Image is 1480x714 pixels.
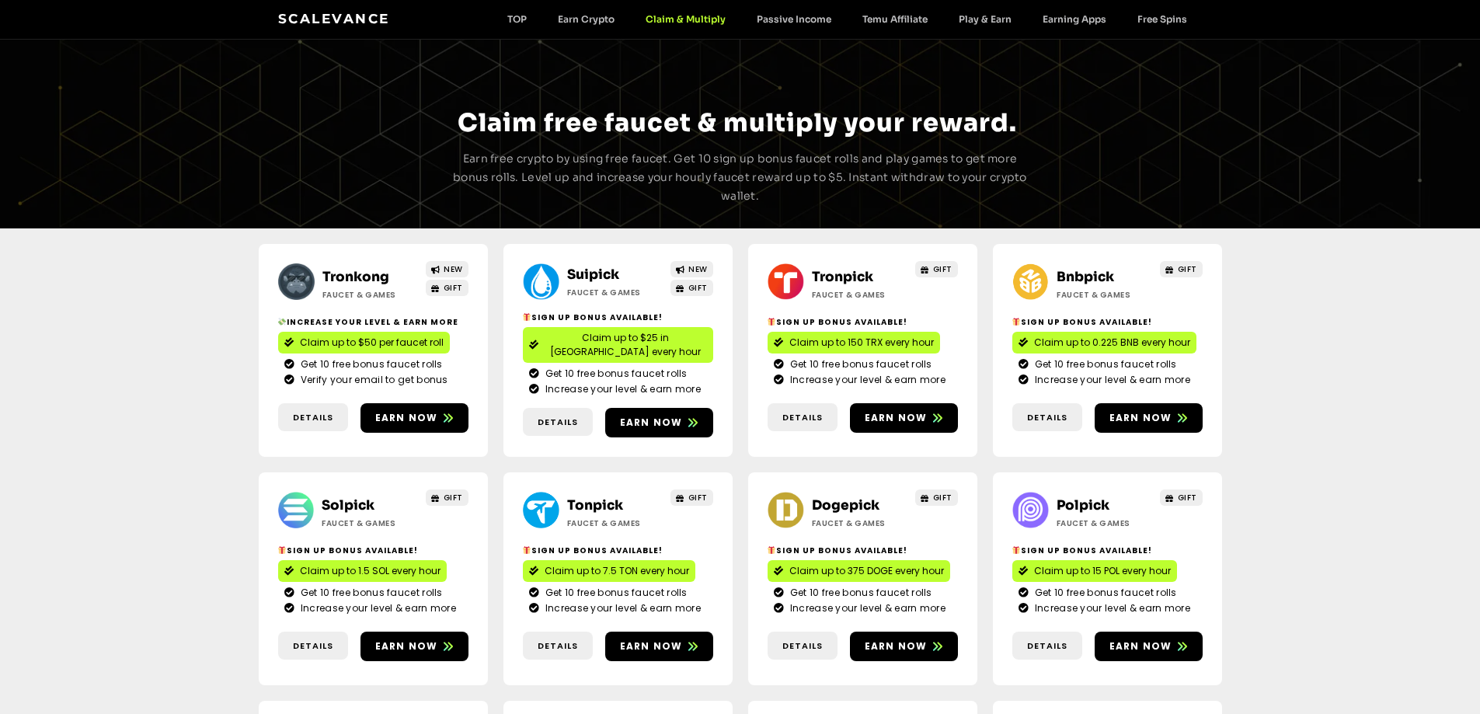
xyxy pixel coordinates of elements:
a: Claim up to 0.225 BNB every hour [1012,332,1196,354]
a: GIFT [1160,489,1203,506]
span: GIFT [1178,492,1197,503]
span: Claim free faucet & multiply your reward. [458,107,1017,138]
span: NEW [444,263,463,275]
a: Passive Income [741,13,847,25]
a: GIFT [670,489,713,506]
a: Play & Earn [943,13,1027,25]
h2: Faucet & Games [322,517,419,529]
span: Details [293,411,333,424]
a: Tonpick [567,497,623,514]
a: Dogepick [812,497,879,514]
a: Details [768,403,838,432]
h2: Sign Up Bonus Available! [523,312,713,323]
a: Earn now [850,632,958,661]
span: Details [1027,411,1067,424]
a: GIFT [670,280,713,296]
a: Suipick [567,266,619,283]
h2: Faucet & Games [812,517,909,529]
span: Claim up to 7.5 TON every hour [545,564,689,578]
a: GIFT [426,280,468,296]
a: GIFT [426,489,468,506]
a: Earn now [360,403,468,433]
h2: Faucet & Games [812,289,909,301]
span: Get 10 free bonus faucet rolls [786,357,932,371]
img: 🎁 [768,318,775,326]
a: Earn now [360,632,468,661]
a: Bnbpick [1057,269,1114,285]
img: 🎁 [278,546,286,554]
a: Claim up to 15 POL every hour [1012,560,1177,582]
a: NEW [670,261,713,277]
a: GIFT [1160,261,1203,277]
span: Increase your level & earn more [1031,373,1190,387]
span: Earn now [865,639,928,653]
a: Claim up to $50 per faucet roll [278,332,450,354]
span: Details [782,639,823,653]
h2: Sign Up Bonus Available! [768,316,958,328]
a: Details [278,403,348,432]
span: GIFT [1178,263,1197,275]
span: Details [293,639,333,653]
a: Details [523,632,593,660]
h2: Faucet & Games [1057,289,1154,301]
span: Increase your level & earn more [1031,601,1190,615]
a: Polpick [1057,497,1109,514]
span: Details [538,639,578,653]
span: GIFT [688,282,708,294]
span: Earn now [375,639,438,653]
span: GIFT [444,492,463,503]
span: Earn now [865,411,928,425]
p: Earn free crypto by using free faucet. Get 10 sign up bonus faucet rolls and play games to get mo... [451,150,1029,205]
a: Claim & Multiply [630,13,741,25]
img: 🎁 [523,546,531,554]
a: GIFT [915,489,958,506]
span: Claim up to 0.225 BNB every hour [1034,336,1190,350]
span: GIFT [688,492,708,503]
span: Get 10 free bonus faucet rolls [1031,586,1177,600]
span: Claim up to 15 POL every hour [1034,564,1171,578]
span: Claim up to 150 TRX every hour [789,336,934,350]
a: Earn now [605,632,713,661]
a: Free Spins [1122,13,1203,25]
span: Earn now [375,411,438,425]
span: Claim up to 375 DOGE every hour [789,564,944,578]
span: Increase your level & earn more [542,601,701,615]
a: Earn now [1095,632,1203,661]
a: Earn now [1095,403,1203,433]
img: 🎁 [523,313,531,321]
a: Earn now [605,408,713,437]
span: Get 10 free bonus faucet rolls [786,586,932,600]
a: Claim up to 150 TRX every hour [768,332,940,354]
a: Claim up to 375 DOGE every hour [768,560,950,582]
span: Get 10 free bonus faucet rolls [542,367,688,381]
span: Claim up to 1.5 SOL every hour [300,564,441,578]
h2: Increase your level & earn more [278,316,468,328]
a: Claim up to 7.5 TON every hour [523,560,695,582]
a: Solpick [322,497,374,514]
span: GIFT [444,282,463,294]
nav: Menu [492,13,1203,25]
span: Increase your level & earn more [786,601,945,615]
a: Details [1012,403,1082,432]
img: 🎁 [1012,546,1020,554]
h2: Sign Up Bonus Available! [1012,545,1203,556]
span: GIFT [933,492,952,503]
h2: Sign Up Bonus Available! [768,545,958,556]
span: Claim up to $25 in [GEOGRAPHIC_DATA] every hour [545,331,707,359]
h2: Faucet & Games [567,287,664,298]
a: Tronpick [812,269,873,285]
h2: Sign Up Bonus Available! [523,545,713,556]
span: Earn now [620,639,683,653]
h2: Faucet & Games [567,517,664,529]
img: 🎁 [1012,318,1020,326]
a: Claim up to $25 in [GEOGRAPHIC_DATA] every hour [523,327,713,363]
a: Details [523,408,593,437]
span: Increase your level & earn more [542,382,701,396]
a: Earn Crypto [542,13,630,25]
h2: Sign Up Bonus Available! [1012,316,1203,328]
span: Get 10 free bonus faucet rolls [542,586,688,600]
img: 🎁 [768,546,775,554]
a: Details [768,632,838,660]
a: NEW [426,261,468,277]
a: Earn now [850,403,958,433]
